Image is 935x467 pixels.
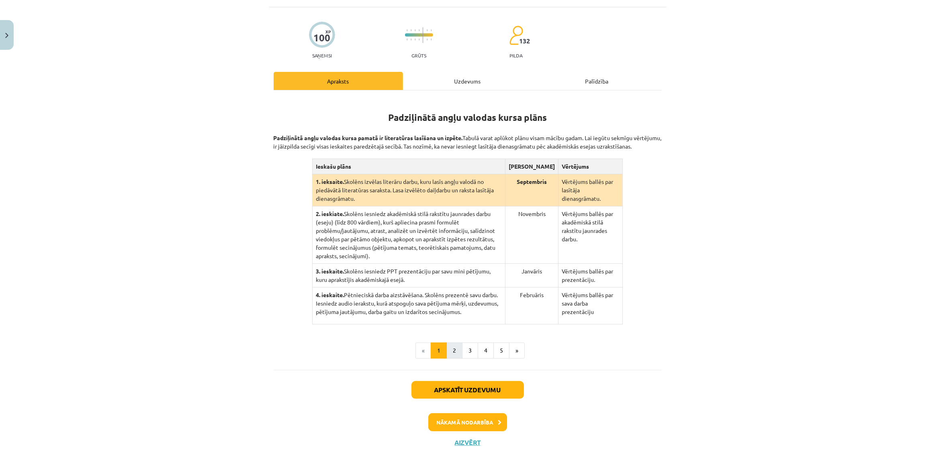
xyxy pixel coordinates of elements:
[316,178,344,185] strong: 1. ieksaite.
[428,413,507,432] button: Nākamā nodarbība
[411,39,411,41] img: icon-short-line-57e1e144782c952c97e751825c79c345078a6d821885a25fce030b3d8c18986b.svg
[313,206,505,264] td: Skolēns iesniedz akadēmiskā stilā rakstītu jaunrades darbu (eseju) (līdz 800 vārdiem), kurš aplie...
[559,264,622,288] td: Vērtējums ballēs par prezentāciju.
[431,39,432,41] img: icon-short-line-57e1e144782c952c97e751825c79c345078a6d821885a25fce030b3d8c18986b.svg
[452,438,483,447] button: Aizvērt
[509,291,555,299] p: Februāris
[478,343,494,359] button: 4
[559,159,622,174] th: Vērtējums
[427,39,428,41] img: icon-short-line-57e1e144782c952c97e751825c79c345078a6d821885a25fce030b3d8c18986b.svg
[532,72,662,90] div: Palīdzība
[316,267,344,275] strong: 3. ieskaite.
[427,29,428,31] img: icon-short-line-57e1e144782c952c97e751825c79c345078a6d821885a25fce030b3d8c18986b.svg
[411,53,426,58] p: Grūts
[493,343,509,359] button: 5
[316,291,502,316] p: Pētnieciskā darba aizstāvēšana. Skolēns prezentē savu darbu. Iesniedz audio ierakstu, kurā atspog...
[462,343,478,359] button: 3
[415,39,415,41] img: icon-short-line-57e1e144782c952c97e751825c79c345078a6d821885a25fce030b3d8c18986b.svg
[274,343,662,359] nav: Page navigation example
[313,159,505,174] th: Ieskašu plāns
[419,39,419,41] img: icon-short-line-57e1e144782c952c97e751825c79c345078a6d821885a25fce030b3d8c18986b.svg
[423,27,424,43] img: icon-long-line-d9ea69661e0d244f92f715978eff75569469978d946b2353a9bb055b3ed8787d.svg
[313,174,505,206] td: Skolēns izvēlas literāru darbu, kuru lasīs angļu valodā no piedāvātā literatūras saraksta. Lasa i...
[313,32,330,43] div: 100
[5,33,8,38] img: icon-close-lesson-0947bae3869378f0d4975bcd49f059093ad1ed9edebbc8119c70593378902aed.svg
[505,159,559,174] th: [PERSON_NAME]
[509,53,522,58] p: pilda
[517,178,547,185] strong: Septembris
[505,264,559,288] td: Janvāris
[559,288,622,324] td: Vērtējums ballēs par sava darba prezentāciju
[411,29,411,31] img: icon-short-line-57e1e144782c952c97e751825c79c345078a6d821885a25fce030b3d8c18986b.svg
[415,29,415,31] img: icon-short-line-57e1e144782c952c97e751825c79c345078a6d821885a25fce030b3d8c18986b.svg
[325,29,331,34] span: XP
[313,264,505,288] td: Skolēns iesniedz PPT prezentāciju par savu mini pētījumu, kuru aprakstījis akadēmiskajā esejā.
[316,210,344,217] strong: 2. ieskiate.
[519,37,530,45] span: 132
[446,343,462,359] button: 2
[431,29,432,31] img: icon-short-line-57e1e144782c952c97e751825c79c345078a6d821885a25fce030b3d8c18986b.svg
[403,72,532,90] div: Uzdevums
[388,112,547,123] strong: Padziļinātā angļu valodas kursa plāns
[316,291,344,298] strong: 4. ieskaite.
[419,29,419,31] img: icon-short-line-57e1e144782c952c97e751825c79c345078a6d821885a25fce030b3d8c18986b.svg
[509,343,525,359] button: »
[431,343,447,359] button: 1
[509,25,523,45] img: students-c634bb4e5e11cddfef0936a35e636f08e4e9abd3cc4e673bd6f9a4125e45ecb1.svg
[274,134,463,141] strong: Padziļinātā angļu valodas kursa pamatā ir literatūras lasīšana un izpēte.
[274,125,662,151] p: Tabulā varat aplūkot plānu visam mācību gadam. Lai iegūtu sekmīgu vērtējumu, ir jāizpilda secīgi ...
[309,53,335,58] p: Saņemsi
[559,174,622,206] td: Vērtējums ballēs par lasītāja dienasgrāmatu.
[559,206,622,264] td: Vērtējums ballēs par akadēmiskā stilā rakstītu jaunrades darbu.
[411,381,524,399] button: Apskatīt uzdevumu
[505,206,559,264] td: Novembris
[274,72,403,90] div: Apraksts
